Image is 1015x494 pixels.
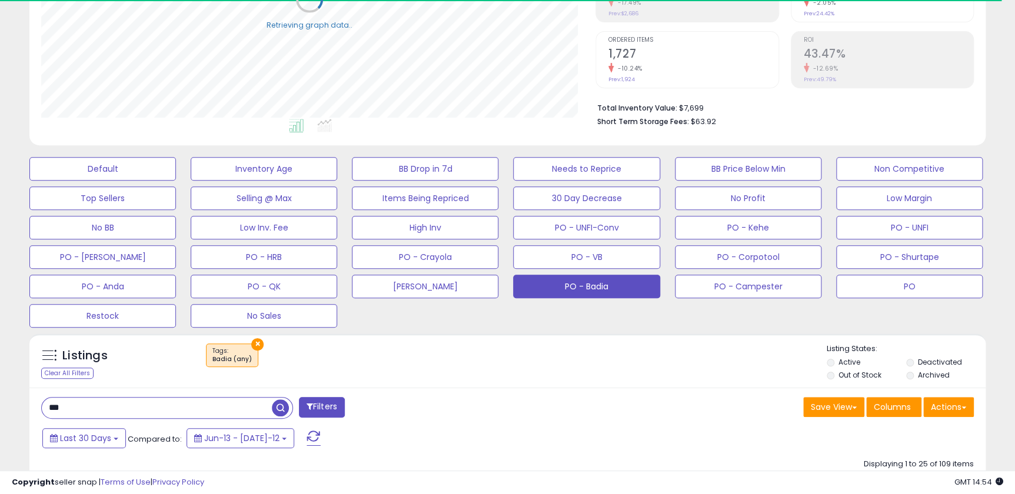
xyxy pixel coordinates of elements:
[513,275,660,298] button: PO - Badia
[513,157,660,181] button: Needs to Reprice
[191,245,337,269] button: PO - HRB
[918,357,962,367] label: Deactivated
[251,338,264,351] button: ×
[691,116,716,127] span: $63.92
[513,245,660,269] button: PO - VB
[29,186,176,210] button: Top Sellers
[954,476,1003,488] span: 2025-08-12 14:54 GMT
[918,370,950,380] label: Archived
[838,357,860,367] label: Active
[60,432,111,444] span: Last 30 Days
[836,186,983,210] button: Low Margin
[62,348,108,364] h5: Listings
[352,216,498,239] button: High Inv
[41,368,94,379] div: Clear All Filters
[923,397,974,417] button: Actions
[864,459,974,470] div: Displaying 1 to 25 of 109 items
[152,476,204,488] a: Privacy Policy
[191,304,337,328] button: No Sales
[29,275,176,298] button: PO - Anda
[836,245,983,269] button: PO - Shurtape
[212,355,252,363] div: Badia (any)
[29,157,176,181] button: Default
[804,76,836,83] small: Prev: 49.79%
[29,245,176,269] button: PO - [PERSON_NAME]
[827,343,986,355] p: Listing States:
[836,275,983,298] button: PO
[803,397,864,417] button: Save View
[513,216,660,239] button: PO - UNFI-Conv
[608,10,638,17] small: Prev: $2,686
[212,346,252,364] span: Tags :
[675,275,821,298] button: PO - Campester
[809,64,838,73] small: -12.69%
[352,157,498,181] button: BB Drop in 7d
[608,37,778,44] span: Ordered Items
[804,37,973,44] span: ROI
[42,428,126,448] button: Last 30 Days
[299,397,345,418] button: Filters
[838,370,881,380] label: Out of Stock
[804,10,834,17] small: Prev: 24.42%
[128,433,182,445] span: Compared to:
[866,397,921,417] button: Columns
[675,245,821,269] button: PO - Corpotool
[352,275,498,298] button: [PERSON_NAME]
[29,216,176,239] button: No BB
[29,304,176,328] button: Restock
[608,47,778,63] h2: 1,727
[513,186,660,210] button: 30 Day Decrease
[101,476,151,488] a: Terms of Use
[267,19,352,30] div: Retrieving graph data..
[836,216,983,239] button: PO - UNFI
[187,428,294,448] button: Jun-13 - [DATE]-12
[191,157,337,181] button: Inventory Age
[352,186,498,210] button: Items Being Repriced
[204,432,279,444] span: Jun-13 - [DATE]-12
[597,116,689,126] b: Short Term Storage Fees:
[191,186,337,210] button: Selling @ Max
[191,275,337,298] button: PO - QK
[12,476,55,488] strong: Copyright
[597,100,965,114] li: $7,699
[675,157,821,181] button: BB Price Below Min
[675,216,821,239] button: PO - Kehe
[352,245,498,269] button: PO - Crayola
[614,64,643,73] small: -10.24%
[836,157,983,181] button: Non Competitive
[804,47,973,63] h2: 43.47%
[608,76,635,83] small: Prev: 1,924
[675,186,821,210] button: No Profit
[597,103,677,113] b: Total Inventory Value:
[12,477,204,488] div: seller snap | |
[874,401,911,413] span: Columns
[191,216,337,239] button: Low Inv. Fee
